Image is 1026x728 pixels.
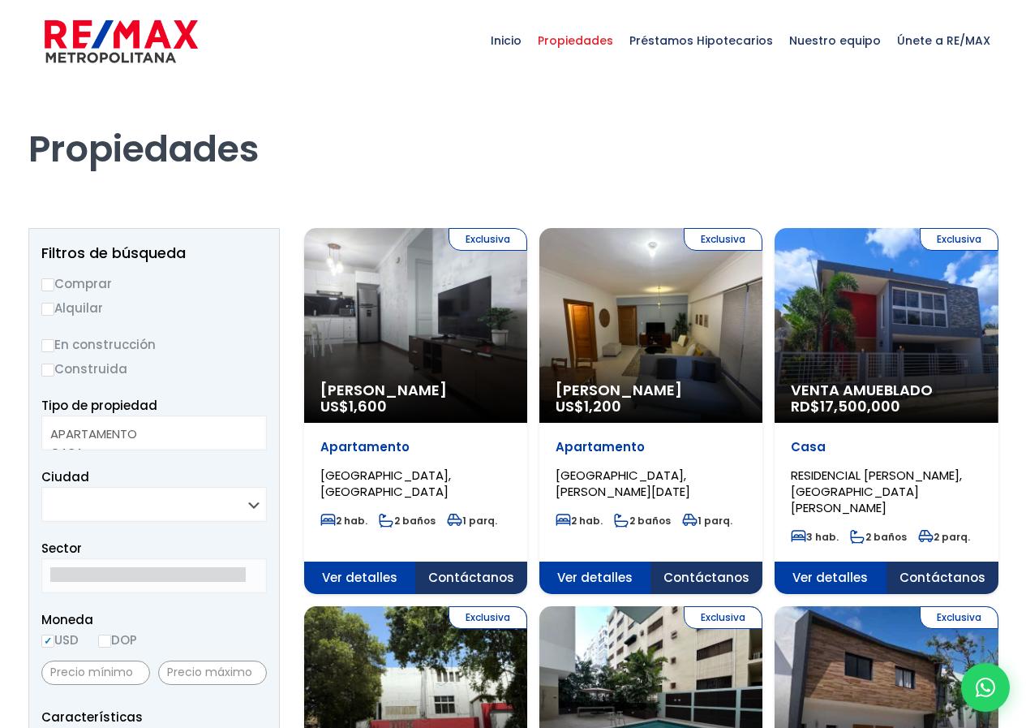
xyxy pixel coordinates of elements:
[320,382,511,398] span: [PERSON_NAME]
[886,562,998,594] span: Contáctanos
[556,382,746,398] span: [PERSON_NAME]
[920,606,998,629] span: Exclusiva
[539,228,762,594] a: Exclusiva [PERSON_NAME] US$1,200 Apartamento [GEOGRAPHIC_DATA], [PERSON_NAME][DATE] 2 hab. 2 baño...
[556,439,746,455] p: Apartamento
[775,562,886,594] span: Ver detalles
[415,562,527,594] span: Contáctanos
[41,298,267,318] label: Alquilar
[41,635,54,648] input: USD
[304,228,527,594] a: Exclusiva [PERSON_NAME] US$1,600 Apartamento [GEOGRAPHIC_DATA], [GEOGRAPHIC_DATA] 2 hab. 2 baños ...
[41,339,54,352] input: En construcción
[530,16,621,65] span: Propiedades
[556,396,621,416] span: US$
[98,635,111,648] input: DOP
[41,274,267,294] label: Comprar
[791,439,981,455] p: Casa
[41,610,267,630] span: Moneda
[320,396,387,416] span: US$
[682,514,732,528] span: 1 parq.
[483,16,530,65] span: Inicio
[449,606,527,629] span: Exclusiva
[41,397,157,414] span: Tipo de propiedad
[584,396,621,416] span: 1,200
[791,467,962,516] span: RESIDENCIAL [PERSON_NAME], [GEOGRAPHIC_DATA][PERSON_NAME]
[320,439,511,455] p: Apartamento
[379,514,436,528] span: 2 baños
[556,467,690,500] span: [GEOGRAPHIC_DATA], [PERSON_NAME][DATE]
[775,228,998,594] a: Exclusiva Venta Amueblado RD$17,500,000 Casa RESIDENCIAL [PERSON_NAME], [GEOGRAPHIC_DATA][PERSON_...
[889,16,998,65] span: Únete a RE/MAX
[41,630,79,650] label: USD
[791,396,900,416] span: RD$
[41,334,267,355] label: En construcción
[41,540,82,557] span: Sector
[447,514,497,528] span: 1 parq.
[28,82,998,171] h1: Propiedades
[650,562,762,594] span: Contáctanos
[98,630,137,650] label: DOP
[41,245,267,261] h2: Filtros de búsqueda
[41,707,267,727] p: Características
[621,16,781,65] span: Préstamos Hipotecarios
[539,562,651,594] span: Ver detalles
[41,303,54,316] input: Alquilar
[684,606,762,629] span: Exclusiva
[449,228,527,251] span: Exclusiva
[41,278,54,291] input: Comprar
[50,424,246,443] option: APARTAMENTO
[781,16,889,65] span: Nuestro equipo
[41,364,54,377] input: Construida
[41,468,89,485] span: Ciudad
[556,514,603,528] span: 2 hab.
[41,661,150,685] input: Precio mínimo
[45,17,198,66] img: remax-metropolitana-logo
[349,396,387,416] span: 1,600
[320,514,367,528] span: 2 hab.
[791,530,839,544] span: 3 hab.
[920,228,998,251] span: Exclusiva
[158,661,267,685] input: Precio máximo
[791,382,981,398] span: Venta Amueblado
[304,562,416,594] span: Ver detalles
[850,530,907,544] span: 2 baños
[614,514,671,528] span: 2 baños
[320,467,451,500] span: [GEOGRAPHIC_DATA], [GEOGRAPHIC_DATA]
[50,443,246,462] option: CASA
[918,530,970,544] span: 2 parq.
[820,396,900,416] span: 17,500,000
[41,359,267,379] label: Construida
[684,228,762,251] span: Exclusiva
